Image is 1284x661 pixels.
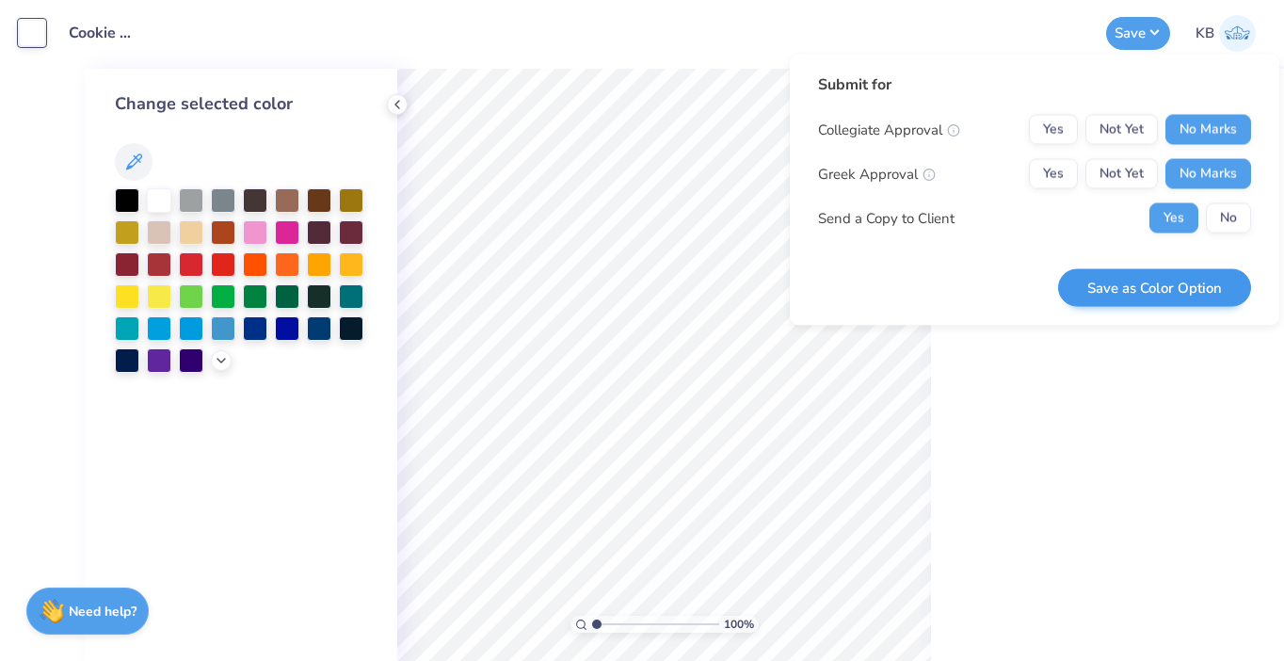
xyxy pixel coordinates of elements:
button: Yes [1029,159,1078,189]
span: 100 % [724,616,754,633]
button: No Marks [1165,159,1251,189]
button: Yes [1029,115,1078,145]
button: Save [1106,17,1170,50]
img: Kaiden Bondurant [1219,15,1256,52]
button: Yes [1149,203,1198,234]
span: KB [1196,23,1214,44]
button: Not Yet [1085,159,1158,189]
div: Greek Approval [818,163,936,185]
button: Not Yet [1085,115,1158,145]
div: Submit for [818,73,1251,96]
div: Change selected color [115,91,367,117]
button: No [1206,203,1251,234]
button: No Marks [1165,115,1251,145]
button: Save as Color Option [1058,268,1251,307]
div: Send a Copy to Client [818,207,955,229]
a: KB [1196,15,1256,52]
strong: Need help? [69,603,136,621]
input: Untitled Design [55,14,147,52]
div: Collegiate Approval [818,119,960,140]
